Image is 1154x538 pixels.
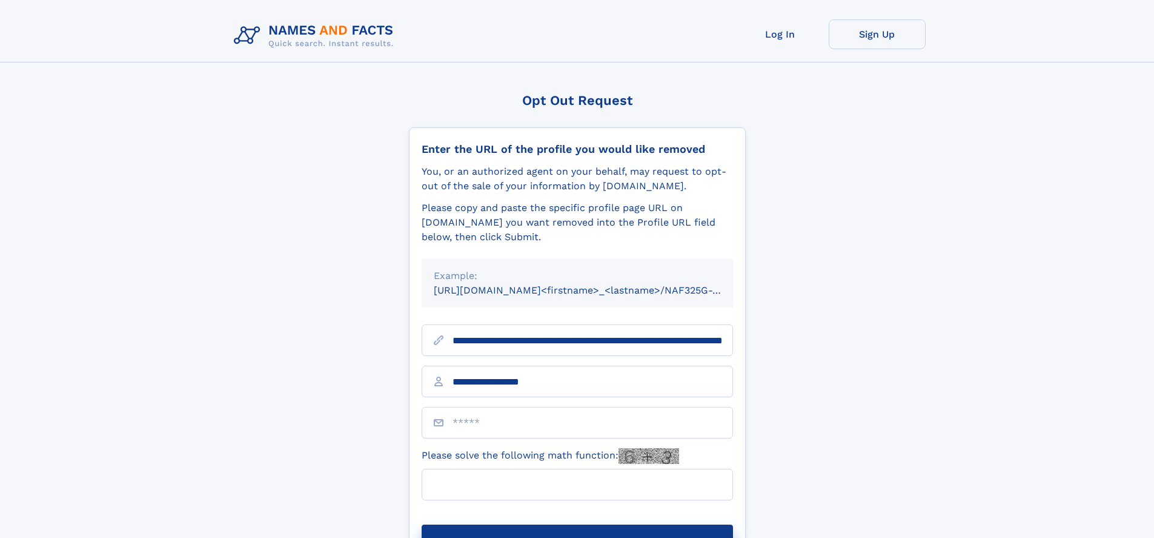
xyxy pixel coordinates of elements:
[422,448,679,464] label: Please solve the following math function:
[422,201,733,244] div: Please copy and paste the specific profile page URL on [DOMAIN_NAME] you want removed into the Pr...
[434,269,721,283] div: Example:
[732,19,829,49] a: Log In
[409,93,746,108] div: Opt Out Request
[229,19,403,52] img: Logo Names and Facts
[422,164,733,193] div: You, or an authorized agent on your behalf, may request to opt-out of the sale of your informatio...
[829,19,926,49] a: Sign Up
[434,284,756,296] small: [URL][DOMAIN_NAME]<firstname>_<lastname>/NAF325G-xxxxxxxx
[422,143,733,156] div: Enter the URL of the profile you would like removed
